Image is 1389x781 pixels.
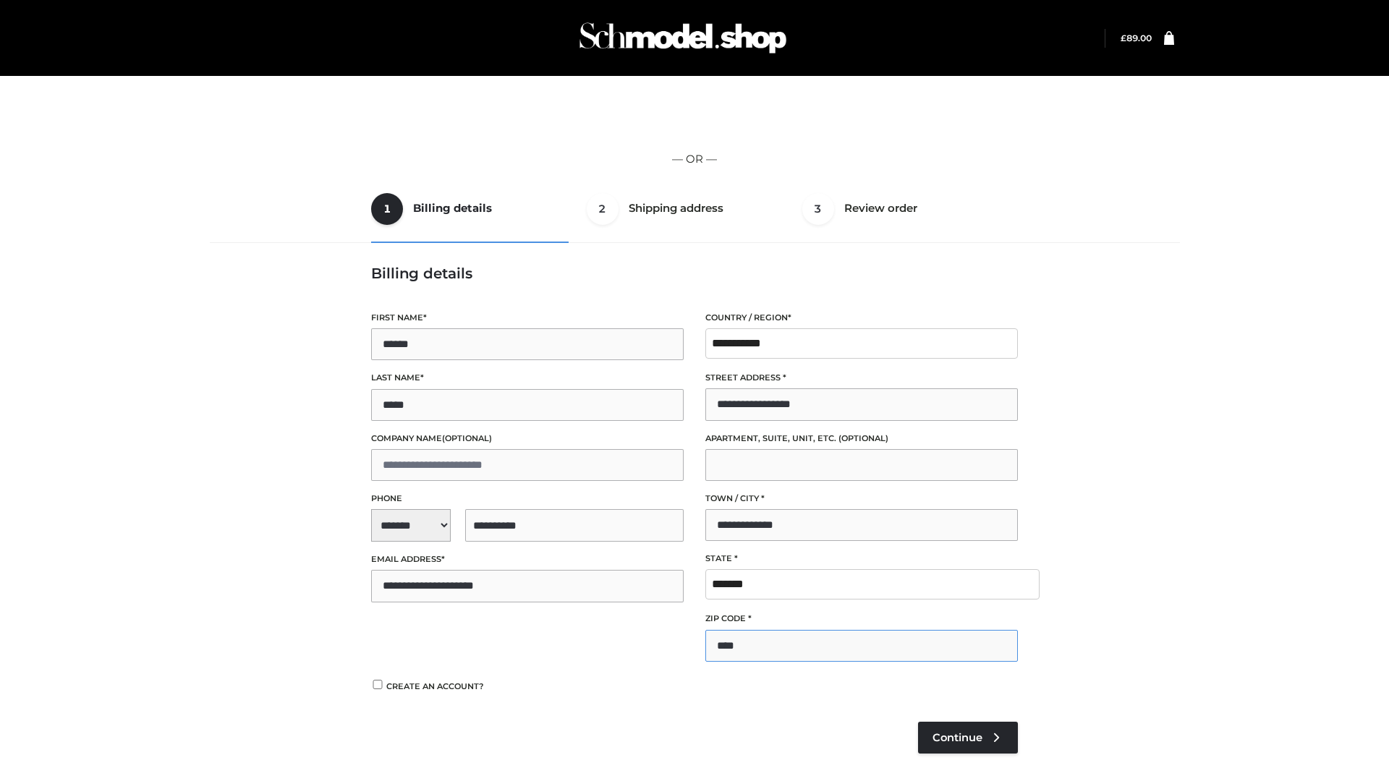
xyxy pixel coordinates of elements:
h3: Billing details [371,265,1018,282]
label: State [705,552,1018,566]
label: Country / Region [705,311,1018,325]
input: Create an account? [371,680,384,689]
bdi: 89.00 [1121,33,1152,43]
label: ZIP Code [705,612,1018,626]
p: — OR — [215,150,1174,168]
span: Create an account? [386,681,484,691]
label: Last name [371,371,684,385]
span: £ [1121,33,1126,43]
label: Phone [371,492,684,505]
iframe: Secure express checkout frame [212,95,1177,136]
span: Continue [933,731,982,744]
label: Apartment, suite, unit, etc. [705,432,1018,445]
label: Email address [371,552,684,566]
label: Company name [371,432,684,445]
label: Street address [705,371,1018,385]
label: Town / City [705,492,1018,505]
span: (optional) [838,433,888,443]
span: (optional) [442,433,492,443]
label: First name [371,311,684,325]
a: Continue [918,722,1018,754]
img: Schmodel Admin 964 [574,9,791,67]
a: £89.00 [1121,33,1152,43]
